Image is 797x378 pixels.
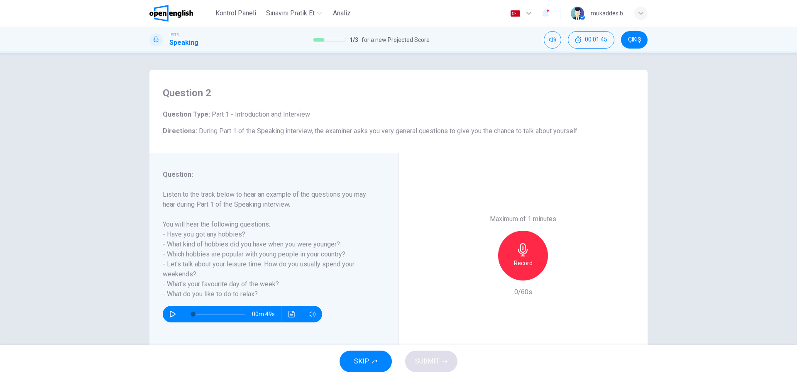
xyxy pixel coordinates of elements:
h4: Question 2 [163,86,634,100]
h6: Listen to the track below to hear an example of the questions you may hear during Part 1 of the S... [163,190,375,299]
span: 1 / 3 [350,35,358,45]
img: tr [510,10,521,17]
button: Sınavını Pratik Et [263,6,325,21]
span: 00m 49s [252,306,281,322]
h6: Record [514,258,533,268]
h6: Directions : [163,126,634,136]
button: SKIP [340,351,392,372]
span: Sınavını Pratik Et [266,8,315,18]
span: ÇIKIŞ [628,37,641,43]
span: During Part 1 of the Speaking interview, the examiner asks you very general questions to give you... [199,127,579,135]
button: Analiz [329,6,355,21]
span: Kontrol Paneli [215,8,256,18]
button: 00:01:45 [568,31,614,49]
span: Analiz [333,8,351,18]
h6: Question : [163,170,375,180]
span: for a new Projected Score [362,35,430,45]
h1: Speaking [169,38,198,48]
h6: 0/60s [514,287,532,297]
button: ÇIKIŞ [621,31,648,49]
button: Kontrol Paneli [212,6,259,21]
span: Part 1 - Introduction and Interview [210,110,310,118]
img: OpenEnglish logo [149,5,193,22]
div: Hide [568,31,614,49]
button: Ses transkripsiyonunu görmek için tıklayın [285,306,298,322]
h6: Question Type : [163,110,634,119]
span: IELTS [169,32,179,38]
h6: Maximum of 1 minutes [490,214,556,224]
div: mukaddes b. [591,8,624,18]
span: SKIP [354,356,369,367]
button: Record [498,231,548,280]
a: OpenEnglish logo [149,5,212,22]
img: Profile picture [571,7,584,20]
div: Mute [544,31,561,49]
span: 00:01:45 [585,37,607,43]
